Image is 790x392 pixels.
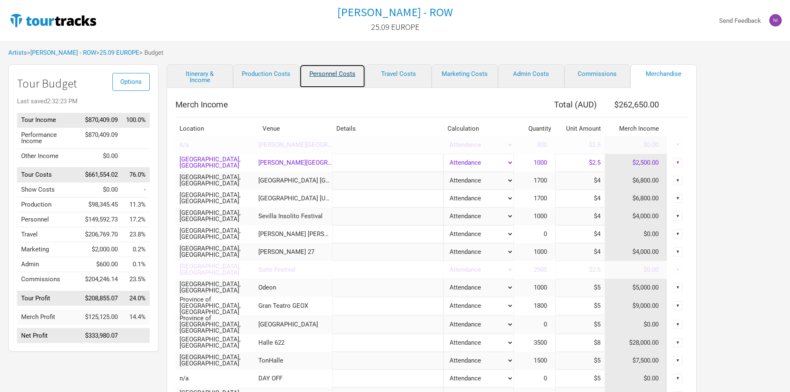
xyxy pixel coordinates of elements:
td: Tour Costs as % of Tour Income [122,168,150,183]
a: 25.09 EUROPE [100,49,139,56]
td: $98,345.45 [81,197,122,212]
td: [GEOGRAPHIC_DATA], [GEOGRAPHIC_DATA] [175,261,258,279]
td: $0.00 [605,136,667,154]
input: per head [555,261,605,279]
td: [GEOGRAPHIC_DATA], [GEOGRAPHIC_DATA] [175,243,258,261]
input: per head [555,297,605,315]
img: TourTracks [8,12,98,29]
td: $6,800.00 [605,190,667,207]
a: Personnel Costs [299,64,366,88]
span: Options [120,78,142,85]
td: Odeon [258,279,332,297]
td: Suite Festival [258,261,332,279]
th: Quantity [514,122,555,136]
div: ▼ [673,247,683,256]
span: > Budget [139,50,163,56]
td: $5,000.00 [605,279,667,297]
img: Nicolas [769,14,782,27]
div: ▼ [673,283,683,292]
td: $0.00 [605,315,667,334]
a: [PERSON_NAME] - ROW [30,49,96,56]
th: Merch Income [175,96,514,113]
td: Halle 622 [258,334,332,352]
span: 800 [537,141,555,149]
td: TonHalle [258,352,332,370]
span: 1000 [534,159,555,166]
td: [PERSON_NAME][GEOGRAPHIC_DATA] [258,154,332,172]
h1: Tour Budget [17,77,150,90]
a: Production Costs [233,64,299,88]
td: [GEOGRAPHIC_DATA] [GEOGRAPHIC_DATA] [258,172,332,190]
td: Merch Profit as % of Tour Income [122,310,150,324]
span: 1700 [534,195,555,202]
td: $0.00 [605,261,667,279]
td: Performance Income [17,127,81,149]
span: 0 [544,375,555,382]
div: ▼ [673,140,683,149]
div: ▼ [673,320,683,329]
td: [GEOGRAPHIC_DATA], [GEOGRAPHIC_DATA] [175,279,258,297]
a: Itinerary & Income [167,64,233,88]
td: Sevilla Insolito Festival [258,207,332,225]
td: $125,125.00 [81,310,122,324]
span: > [96,50,139,56]
td: Show Costs as % of Tour Income [122,183,150,197]
td: $208,855.07 [81,291,122,306]
td: Personnel [17,212,81,227]
td: $870,409.09 [81,127,122,149]
th: Unit Amount [555,122,605,136]
th: Calculation [443,122,514,136]
td: $0.00 [605,370,667,387]
td: Show Costs [17,183,81,197]
td: [GEOGRAPHIC_DATA], [GEOGRAPHIC_DATA] [175,334,258,352]
td: $9,000.00 [605,297,667,315]
td: $6,800.00 [605,172,667,190]
td: Province of [GEOGRAPHIC_DATA], [GEOGRAPHIC_DATA] [175,315,258,334]
div: ▼ [673,212,683,221]
td: $7,500.00 [605,352,667,370]
input: per head [555,154,605,172]
div: ▼ [673,356,683,365]
strong: Send Feedback [719,17,761,24]
span: 0 [544,230,555,238]
div: ▼ [673,194,683,203]
td: Net Profit [17,329,81,343]
td: Production [17,197,81,212]
td: $206,769.70 [81,227,122,242]
a: Commissions [564,64,631,88]
input: per head [555,243,605,261]
td: [GEOGRAPHIC_DATA], [GEOGRAPHIC_DATA] [175,172,258,190]
div: ▼ [673,229,683,239]
td: $0.00 [605,225,667,243]
a: Artists [8,49,27,56]
div: ▼ [673,374,683,383]
span: 1000 [534,248,555,256]
td: $204,246.14 [81,272,122,287]
span: 0 [544,321,555,328]
input: per head [555,207,605,225]
td: $333,980.07 [81,329,122,343]
h1: [PERSON_NAME] - ROW [337,5,453,19]
a: Merchandise [630,64,697,88]
td: $149,592.73 [81,212,122,227]
td: Commissions as % of Tour Income [122,272,150,287]
a: Admin Costs [498,64,564,88]
input: per head [555,136,605,154]
input: per head [555,334,605,352]
span: 1700 [534,177,555,184]
th: Location [175,122,258,136]
span: 1000 [534,284,555,291]
td: [GEOGRAPHIC_DATA] [US_STATE][GEOGRAPHIC_DATA] [258,190,332,207]
input: per head [555,190,605,207]
td: Travel as % of Tour Income [122,227,150,242]
td: $2,000.00 [81,242,122,257]
button: Options [112,73,150,91]
td: $661,554.02 [81,168,122,183]
td: Travel [17,227,81,242]
h2: 25.09 EUROPE [371,22,419,32]
td: Other Income as % of Tour Income [122,149,150,163]
td: Admin as % of Tour Income [122,257,150,272]
td: Commissions [17,272,81,287]
input: per head [555,225,605,243]
td: [GEOGRAPHIC_DATA], [GEOGRAPHIC_DATA] [175,225,258,243]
